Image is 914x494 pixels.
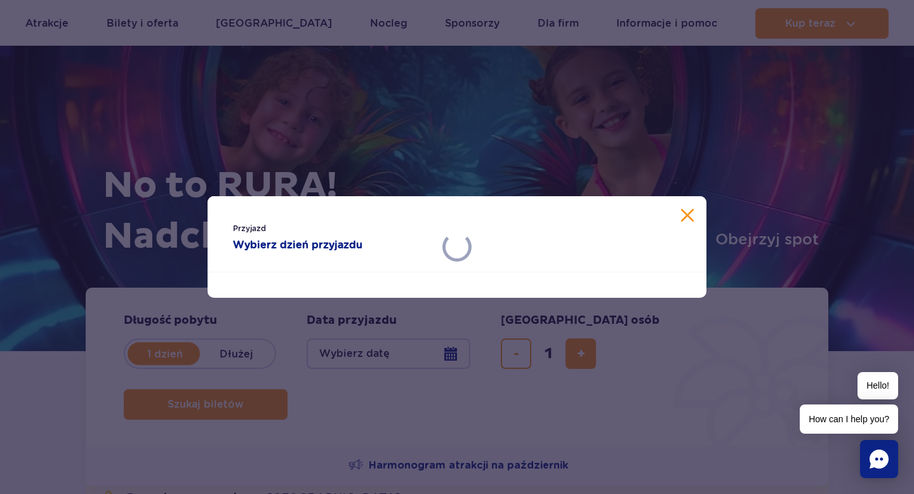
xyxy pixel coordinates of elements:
div: Chat [860,440,898,478]
span: Przyjazd [233,222,432,235]
span: How can I help you? [800,404,898,434]
strong: Wybierz dzień przyjazdu [233,237,432,253]
button: Zamknij kalendarz [681,209,694,222]
span: Hello! [858,372,898,399]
